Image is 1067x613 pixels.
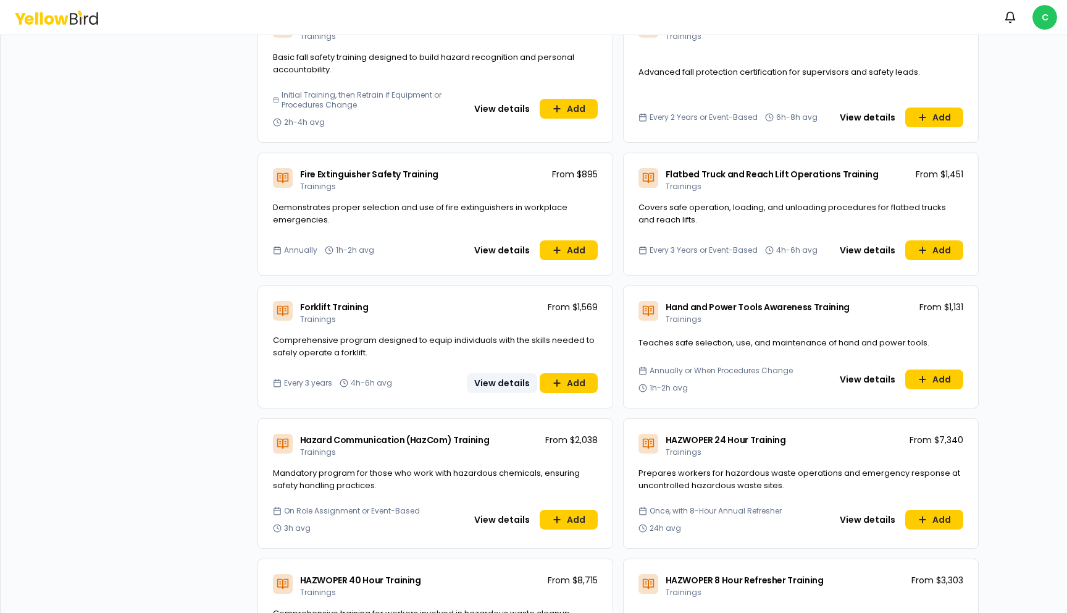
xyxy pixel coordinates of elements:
span: Trainings [300,314,336,324]
button: View details [832,108,903,127]
p: From $7,340 [910,434,963,446]
span: Demonstrates proper selection and use of fire extinguishers in workplace emergencies. [273,201,567,226]
button: Add [540,99,598,119]
p: From $3,303 [911,574,963,586]
span: HAZWOPER 8 Hour Refresher Training [666,574,824,586]
span: Forklift Training [300,301,369,313]
span: Once, with 8-Hour Annual Refresher [650,506,782,516]
button: View details [832,240,903,260]
span: Trainings [300,181,336,192]
span: 4h-6h avg [351,378,392,388]
span: Trainings [300,31,336,41]
span: Hazard Communication (HazCom) Training [300,434,490,446]
button: View details [832,370,903,389]
span: Annually [284,245,317,255]
span: Flatbed Truck and Reach Lift Operations Training [666,168,879,180]
span: Trainings [666,314,701,324]
span: 4h-6h avg [776,245,818,255]
span: On Role Assignment or Event-Based [284,506,420,516]
span: Fire Extinguisher Safety Training [300,168,438,180]
span: Comprehensive program designed to equip individuals with the skills needed to safely operate a fo... [273,334,595,358]
p: From $2,038 [545,434,598,446]
span: Covers safe operation, loading, and unloading procedures for flatbed trucks and reach lifts. [638,201,946,226]
button: View details [832,510,903,530]
button: Add [905,370,963,389]
span: Initial Training, then Retrain if Equipment or Procedures Change [282,90,461,110]
span: Every 3 years [284,378,332,388]
span: Trainings [300,587,336,598]
span: Trainings [666,587,701,598]
button: Add [905,108,963,127]
button: Add [905,240,963,260]
span: Hand and Power Tools Awareness Training [666,301,850,313]
span: C [1032,5,1057,30]
span: Advanced fall protection certification for supervisors and safety leads. [638,66,920,78]
span: Every 3 Years or Event-Based [650,245,758,255]
p: From $895 [552,168,598,180]
span: Mandatory program for those who work with hazardous chemicals, ensuring safety handling practices. [273,467,580,491]
span: 1h-2h avg [336,245,374,255]
p: From $1,451 [916,168,963,180]
span: 6h-8h avg [776,112,818,122]
p: From $8,715 [548,574,598,586]
button: View details [467,240,537,260]
span: Basic fall safety training designed to build hazard recognition and personal accountability. [273,51,574,75]
span: 1h-2h avg [650,383,688,393]
button: Add [540,510,598,530]
span: Teaches safe selection, use, and maintenance of hand and power tools. [638,337,929,349]
span: Trainings [666,181,701,192]
span: Trainings [666,447,701,457]
button: View details [467,510,537,530]
button: View details [467,99,537,119]
span: HAZWOPER 40 Hour Training [300,574,421,586]
button: View details [467,373,537,393]
span: Trainings [300,447,336,457]
span: 2h-4h avg [284,117,325,127]
span: HAZWOPER 24 Hour Training [666,434,786,446]
p: From $1,131 [919,301,963,313]
button: Add [540,373,598,393]
span: Annually or When Procedures Change [650,366,793,376]
span: Trainings [666,31,701,41]
button: Add [905,510,963,530]
p: From $1,569 [548,301,598,313]
span: Prepares workers for hazardous waste operations and emergency response at uncontrolled hazardous ... [638,467,960,491]
span: Every 2 Years or Event-Based [650,112,758,122]
span: 3h avg [284,523,311,533]
span: 24h avg [650,523,681,533]
button: Add [540,240,598,260]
